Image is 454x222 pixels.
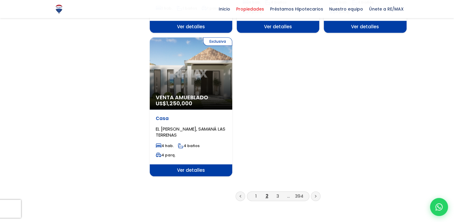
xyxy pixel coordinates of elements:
span: Ver detalles [150,164,232,176]
span: 1,250,000 [166,100,192,107]
span: Venta Amueblado [156,94,226,100]
p: Casa [156,116,226,122]
span: Únete a RE/MAX [366,5,407,14]
span: Ver detalles [324,21,406,33]
span: Propiedades [233,5,267,14]
span: 4 hab. [156,143,174,148]
span: Ver detalles [150,21,232,33]
span: EL [PERSON_NAME], SAMANÁ LAS TERRENAS [156,126,225,138]
span: Préstamos Hipotecarios [267,5,326,14]
img: Logo de REMAX [54,4,64,14]
span: Nuestro equipo [326,5,366,14]
a: 2 [266,193,268,199]
a: Exclusiva Venta Amueblado US$1,250,000 Casa EL [PERSON_NAME], SAMANÁ LAS TERRENAS 4 hab. 4 baños ... [150,37,232,176]
span: Inicio [216,5,233,14]
a: 1 [255,193,257,199]
span: US$ [156,100,192,107]
span: 4 baños [178,143,200,148]
a: 3 [276,193,279,199]
span: 4 parq. [156,153,176,158]
a: 394 [295,193,303,199]
span: Ver detalles [237,21,319,33]
span: Exclusiva [203,37,232,46]
a: ... [287,193,290,199]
